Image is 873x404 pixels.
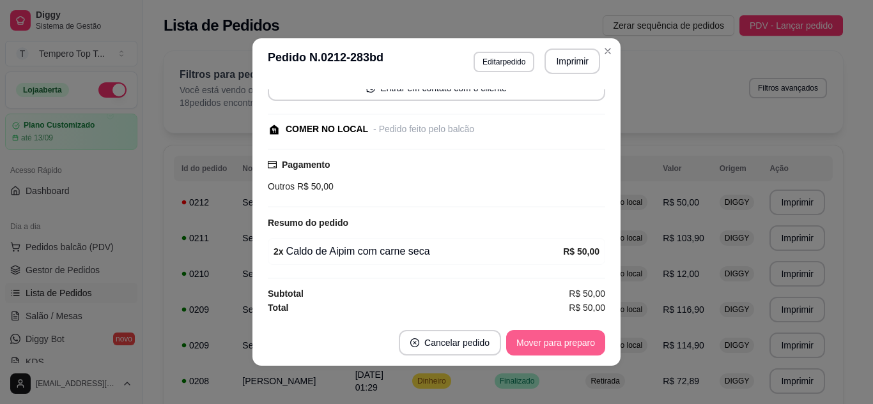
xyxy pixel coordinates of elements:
[274,246,284,257] strong: 2 x
[563,246,599,257] strong: R$ 50,00
[598,41,618,61] button: Close
[268,218,348,228] strong: Resumo do pedido
[569,301,605,315] span: R$ 50,00
[569,287,605,301] span: R$ 50,00
[268,181,295,191] span: Outros
[410,338,419,347] span: close-circle
[545,49,600,74] button: Imprimir
[506,330,605,355] button: Mover para preparo
[474,52,534,72] button: Editarpedido
[268,288,304,299] strong: Subtotal
[399,330,501,355] button: close-circleCancelar pedido
[268,303,288,313] strong: Total
[373,123,474,136] div: - Pedido feito pelo balcão
[274,244,563,259] div: Caldo de Aipim com carne seca
[295,181,334,191] span: R$ 50,00
[282,160,330,170] strong: Pagamento
[268,160,277,169] span: credit-card
[286,123,368,136] div: COMER NO LOCAL
[268,49,383,74] h3: Pedido N. 0212-283bd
